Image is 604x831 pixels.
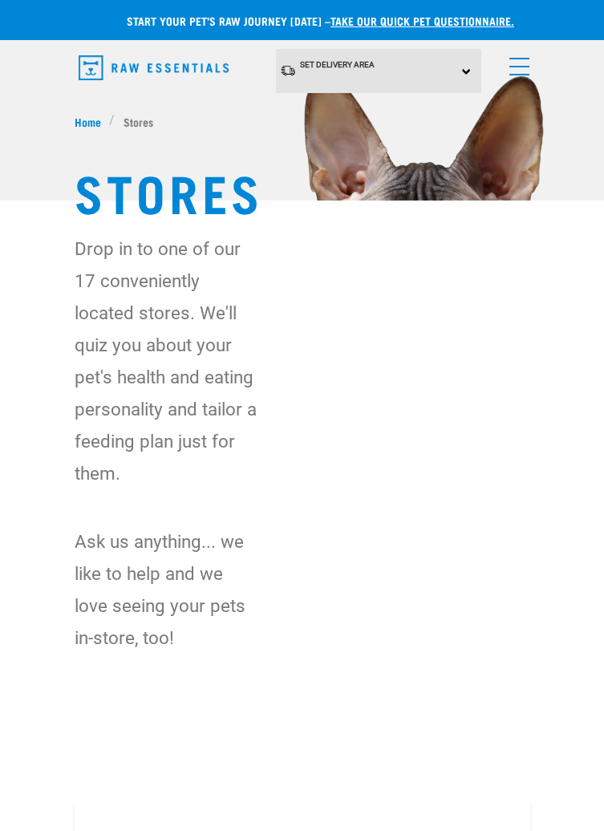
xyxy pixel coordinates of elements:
[75,113,110,130] a: Home
[280,64,296,77] img: van-moving.png
[75,525,257,654] p: Ask us anything... we like to help and we love seeing your pets in-store, too!
[300,60,375,69] span: Set Delivery Area
[75,113,530,130] nav: breadcrumbs
[330,18,514,23] a: take our quick pet questionnaire.
[75,113,101,130] span: Home
[75,233,257,489] p: Drop in to one of our 17 conveniently located stores. We'll quiz you about your pet's health and ...
[79,55,229,80] img: Raw Essentials Logo
[75,162,530,220] h1: Stores
[501,48,530,77] a: menu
